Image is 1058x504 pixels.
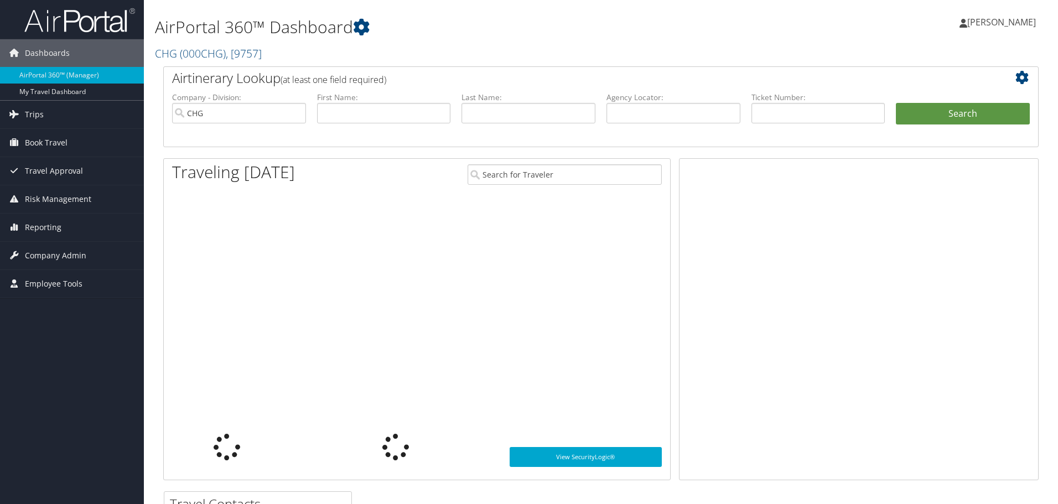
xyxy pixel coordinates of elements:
[155,15,750,39] h1: AirPortal 360™ Dashboard
[172,160,295,184] h1: Traveling [DATE]
[25,185,91,213] span: Risk Management
[461,92,595,103] label: Last Name:
[960,6,1047,39] a: [PERSON_NAME]
[25,129,68,157] span: Book Travel
[25,214,61,241] span: Reporting
[281,74,386,86] span: (at least one field required)
[25,101,44,128] span: Trips
[25,270,82,298] span: Employee Tools
[180,46,226,61] span: ( 000CHG )
[468,164,662,185] input: Search for Traveler
[25,157,83,185] span: Travel Approval
[25,242,86,269] span: Company Admin
[24,7,135,33] img: airportal-logo.png
[510,447,662,467] a: View SecurityLogic®
[226,46,262,61] span: , [ 9757 ]
[172,92,306,103] label: Company - Division:
[967,16,1036,28] span: [PERSON_NAME]
[896,103,1030,125] button: Search
[172,69,957,87] h2: Airtinerary Lookup
[317,92,451,103] label: First Name:
[606,92,740,103] label: Agency Locator:
[751,92,885,103] label: Ticket Number:
[25,39,70,67] span: Dashboards
[155,46,262,61] a: CHG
